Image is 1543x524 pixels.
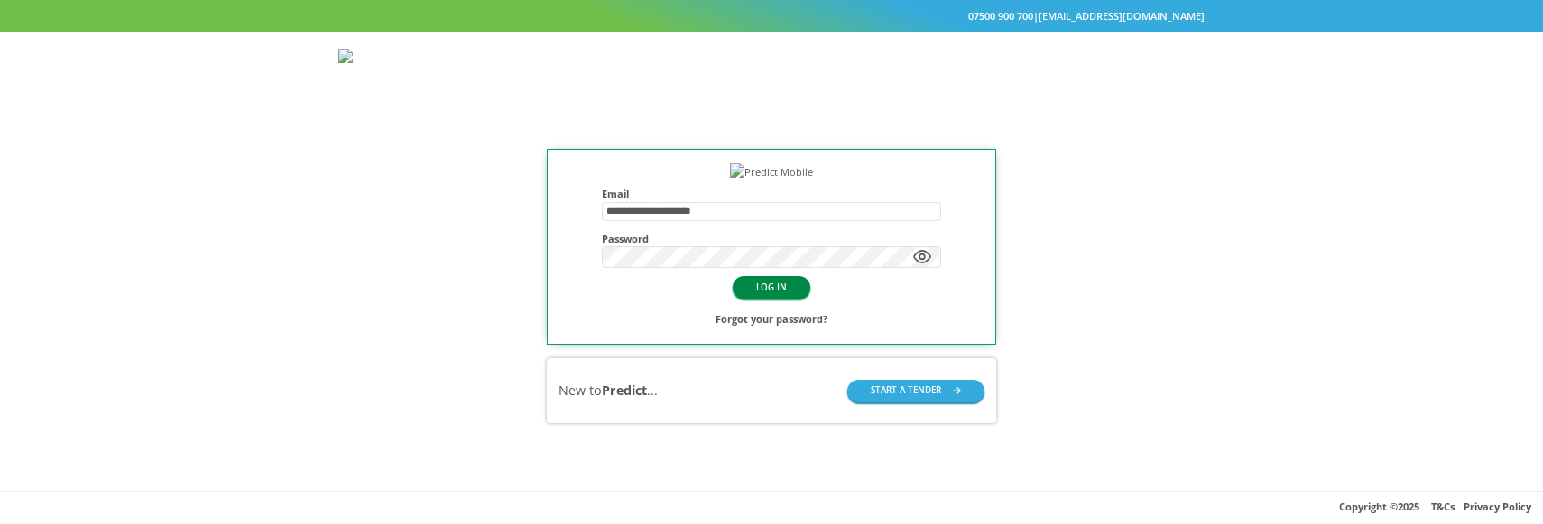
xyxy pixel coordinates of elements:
[602,188,940,199] h4: Email
[847,380,984,402] button: START A TENDER
[338,49,480,68] img: Predict Mobile
[1039,9,1205,23] a: [EMAIL_ADDRESS][DOMAIN_NAME]
[338,7,1205,26] div: |
[602,382,647,399] b: Predict
[716,310,827,329] a: Forgot your password?
[730,163,813,182] img: Predict Mobile
[1464,500,1531,513] a: Privacy Policy
[733,276,810,299] button: LOG IN
[602,233,940,244] h4: Password
[968,9,1033,23] a: 07500 900 700
[1431,500,1455,513] a: T&Cs
[559,382,658,400] div: New to ...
